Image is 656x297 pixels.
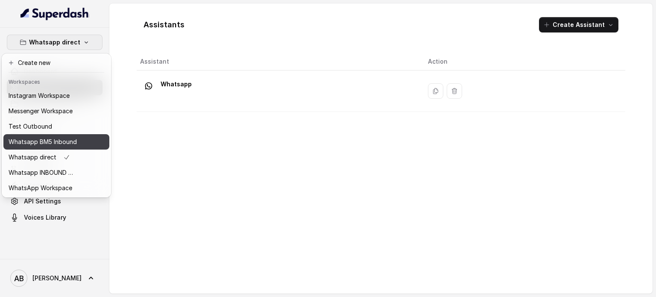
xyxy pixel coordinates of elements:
[9,106,73,116] p: Messenger Workspace
[9,168,77,178] p: Whatsapp INBOUND Workspace
[29,37,80,47] p: Whatsapp direct
[9,183,72,193] p: WhatsApp Workspace
[9,137,77,147] p: Whatsapp BM5 Inbound
[2,53,111,197] div: Whatsapp direct
[3,55,109,71] button: Create new
[9,121,52,132] p: Test Outbound
[3,74,109,88] header: Workspaces
[7,35,102,50] button: Whatsapp direct
[9,152,56,162] p: Whatsapp direct
[9,91,70,101] p: Instagram Workspace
